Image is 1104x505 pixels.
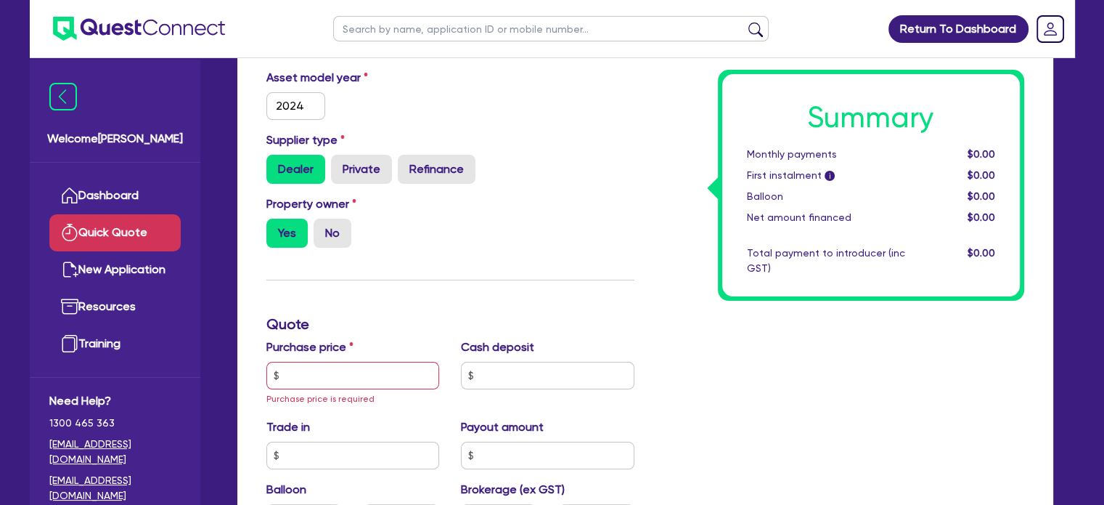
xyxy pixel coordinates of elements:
span: $0.00 [967,211,994,223]
img: quest-connect-logo-blue [53,17,225,41]
label: Brokerage (ex GST) [461,481,565,498]
label: No [314,219,351,248]
a: [EMAIL_ADDRESS][DOMAIN_NAME] [49,473,181,504]
a: Quick Quote [49,214,181,251]
span: Need Help? [49,392,181,410]
a: New Application [49,251,181,288]
span: i [825,171,835,182]
label: Trade in [266,419,310,436]
div: Monthly payments [736,147,916,162]
span: $0.00 [967,169,994,181]
label: Payout amount [461,419,544,436]
img: quick-quote [61,224,78,241]
label: Balloon [266,481,306,498]
a: Dropdown toggle [1031,10,1069,48]
a: Return To Dashboard [888,15,1029,43]
label: Asset model year [255,69,451,86]
label: Supplier type [266,132,345,149]
div: Net amount financed [736,210,916,225]
img: icon-menu-close [49,83,77,110]
label: Yes [266,219,308,248]
label: Dealer [266,155,325,184]
label: Purchase price [266,339,353,356]
img: resources [61,298,78,315]
span: $0.00 [967,247,994,259]
span: $0.00 [967,148,994,160]
a: Resources [49,288,181,326]
span: 1300 465 363 [49,416,181,431]
label: Refinance [398,155,475,184]
input: Search by name, application ID or mobile number... [333,16,769,41]
span: Purchase price is required [266,394,375,404]
div: Balloon [736,189,916,204]
img: training [61,335,78,352]
div: Total payment to introducer (inc GST) [736,246,916,276]
div: First instalment [736,168,916,183]
a: [EMAIL_ADDRESS][DOMAIN_NAME] [49,437,181,467]
span: Welcome [PERSON_NAME] [47,130,183,148]
label: Private [331,155,392,184]
img: new-application [61,261,78,278]
h1: Summary [747,100,995,135]
a: Dashboard [49,177,181,214]
label: Cash deposit [461,339,534,356]
h3: Quote [266,315,634,333]
a: Training [49,326,181,363]
label: Property owner [266,195,356,213]
span: $0.00 [967,190,994,202]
